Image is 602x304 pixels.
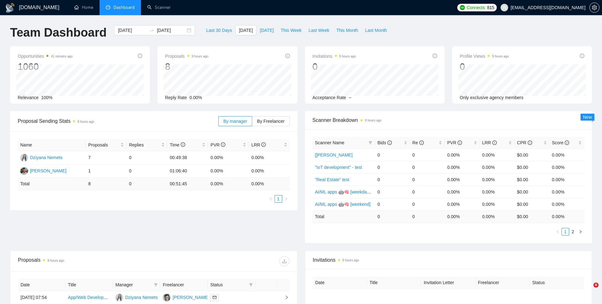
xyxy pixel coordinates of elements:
span: Opportunities [18,52,73,60]
th: Name [18,139,86,151]
div: Proposals [18,256,154,266]
span: Last Month [365,27,387,34]
span: info-circle [181,142,185,147]
span: mail [213,295,216,299]
time: 9 hours ago [192,55,209,58]
time: 8 hours ago [47,259,64,262]
li: Next Page [577,228,584,235]
span: right [284,197,288,201]
a: [[PERSON_NAME] [315,152,353,158]
a: 2 [569,228,576,235]
td: 0 [126,164,167,178]
button: Last Month [362,25,390,35]
span: [DATE] [239,27,253,34]
span: LRR [482,140,497,145]
a: 1 [562,228,569,235]
li: 1 [562,228,569,235]
a: 1 [275,195,282,202]
th: Replies [126,139,167,151]
h1: Team Dashboard [10,25,106,40]
a: AI/ML apps 🤖🧠 [weekdays] [315,189,373,194]
td: 0.00% [480,149,514,161]
th: Freelancer [160,279,208,291]
td: $0.00 [514,149,549,161]
span: setting [590,5,599,10]
span: filter [367,138,374,147]
td: 0.00 % [480,210,514,223]
td: 0.00 % [445,210,479,223]
time: 9 hours ago [365,119,382,122]
span: info-circle [433,54,437,58]
span: info-circle [565,140,569,145]
button: left [554,228,562,235]
span: LRR [251,142,266,147]
div: 1060 [18,61,73,73]
span: filter [154,283,158,287]
span: 100% [41,95,52,100]
time: 41 minutes ago [51,55,72,58]
td: 0 [375,186,410,198]
div: [PERSON_NAME] [173,294,209,301]
time: 8 hours ago [77,120,94,123]
span: Acceptance Rate [313,95,346,100]
td: 00:49:38 [167,151,208,164]
td: 0 [410,161,445,173]
td: 0 [126,178,167,190]
td: 0 [375,210,410,223]
span: right [279,295,289,300]
td: 0.00% [480,173,514,186]
td: 0.00% [480,198,514,210]
td: 0.00% [445,198,479,210]
div: 8 [165,61,208,73]
li: Previous Page [554,228,562,235]
td: 00:51:45 [167,178,208,190]
span: Dashboard [113,5,135,10]
span: Last 30 Days [206,27,232,34]
td: 0.00% [445,161,479,173]
span: filter [248,280,254,289]
button: setting [589,3,599,13]
td: 0 [375,173,410,186]
span: info-circle [285,54,290,58]
span: 6 [593,283,599,288]
th: Manager [113,279,160,291]
td: Total [313,210,375,223]
span: Re [412,140,424,145]
span: Bids [377,140,392,145]
span: New [583,115,592,120]
a: "Real Estate" test [315,177,350,182]
td: 0.00% [550,186,584,198]
button: Last Week [305,25,333,35]
td: 0.00 % [208,178,249,190]
span: Status [210,281,246,288]
a: homeHome [74,5,93,10]
span: info-circle [528,140,532,145]
span: By manager [223,119,247,124]
td: 0 [126,151,167,164]
span: right [579,230,582,234]
span: info-circle [419,140,424,145]
td: $0.00 [514,173,549,186]
td: 0.00% [480,161,514,173]
td: 0.00% [249,164,289,178]
button: Last 30 Days [203,25,235,35]
td: 01:06:40 [167,164,208,178]
span: Replies [129,141,160,148]
th: Date [313,277,367,289]
span: [DATE] [260,27,274,34]
li: Previous Page [267,195,275,203]
button: download [279,256,289,266]
th: Status [530,277,584,289]
td: Total [18,178,86,190]
td: $0.00 [514,186,549,198]
span: By Freelancer [257,119,284,124]
td: 0.00 % [550,210,584,223]
a: AK[PERSON_NAME] [20,168,66,173]
td: 0.00 % [249,178,289,190]
span: Relevance [18,95,39,100]
span: download [280,259,289,264]
span: Last Week [308,27,329,34]
input: End date [157,27,185,34]
span: left [556,230,560,234]
span: user [502,5,507,10]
